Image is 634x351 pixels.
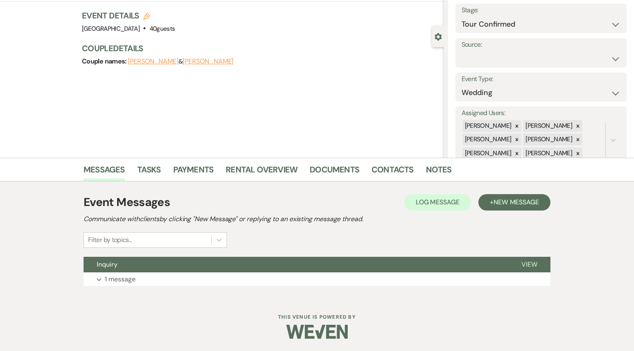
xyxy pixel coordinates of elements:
a: Contacts [371,163,414,181]
p: 1 message [105,274,136,285]
button: 1 message [84,272,550,286]
a: Notes [426,163,452,181]
button: [PERSON_NAME] [183,58,233,65]
div: [PERSON_NAME] [523,134,573,145]
a: Tasks [137,163,161,181]
button: +New Message [478,194,550,211]
h3: Event Details [82,10,175,21]
button: View [508,257,550,272]
button: Log Message [404,194,471,211]
label: Event Type: [462,73,620,85]
span: 40 guests [149,25,175,33]
div: [PERSON_NAME] [462,120,513,132]
span: [GEOGRAPHIC_DATA] [82,25,140,33]
label: Assigned Users: [462,107,620,119]
div: Filter by topics... [88,235,132,245]
div: [PERSON_NAME] [523,120,573,132]
span: Inquiry [97,260,118,269]
span: Log Message [416,198,460,206]
h2: Communicate with clients by clicking "New Message" or replying to an existing message thread. [84,214,550,224]
div: [PERSON_NAME] [523,147,573,159]
a: Payments [173,163,214,181]
button: Close lead details [435,32,442,40]
div: [PERSON_NAME] [462,134,513,145]
span: Couple names: [82,57,128,66]
button: Inquiry [84,257,508,272]
h3: Couple Details [82,43,436,54]
img: Weven Logo [286,317,348,346]
span: New Message [494,198,539,206]
button: [PERSON_NAME] [128,58,179,65]
span: View [521,260,537,269]
h1: Event Messages [84,194,170,211]
a: Rental Overview [226,163,297,181]
a: Documents [310,163,359,181]
a: Messages [84,163,125,181]
span: & [128,57,233,66]
div: [PERSON_NAME] [462,147,513,159]
label: Source: [462,39,620,51]
label: Stage: [462,5,620,16]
